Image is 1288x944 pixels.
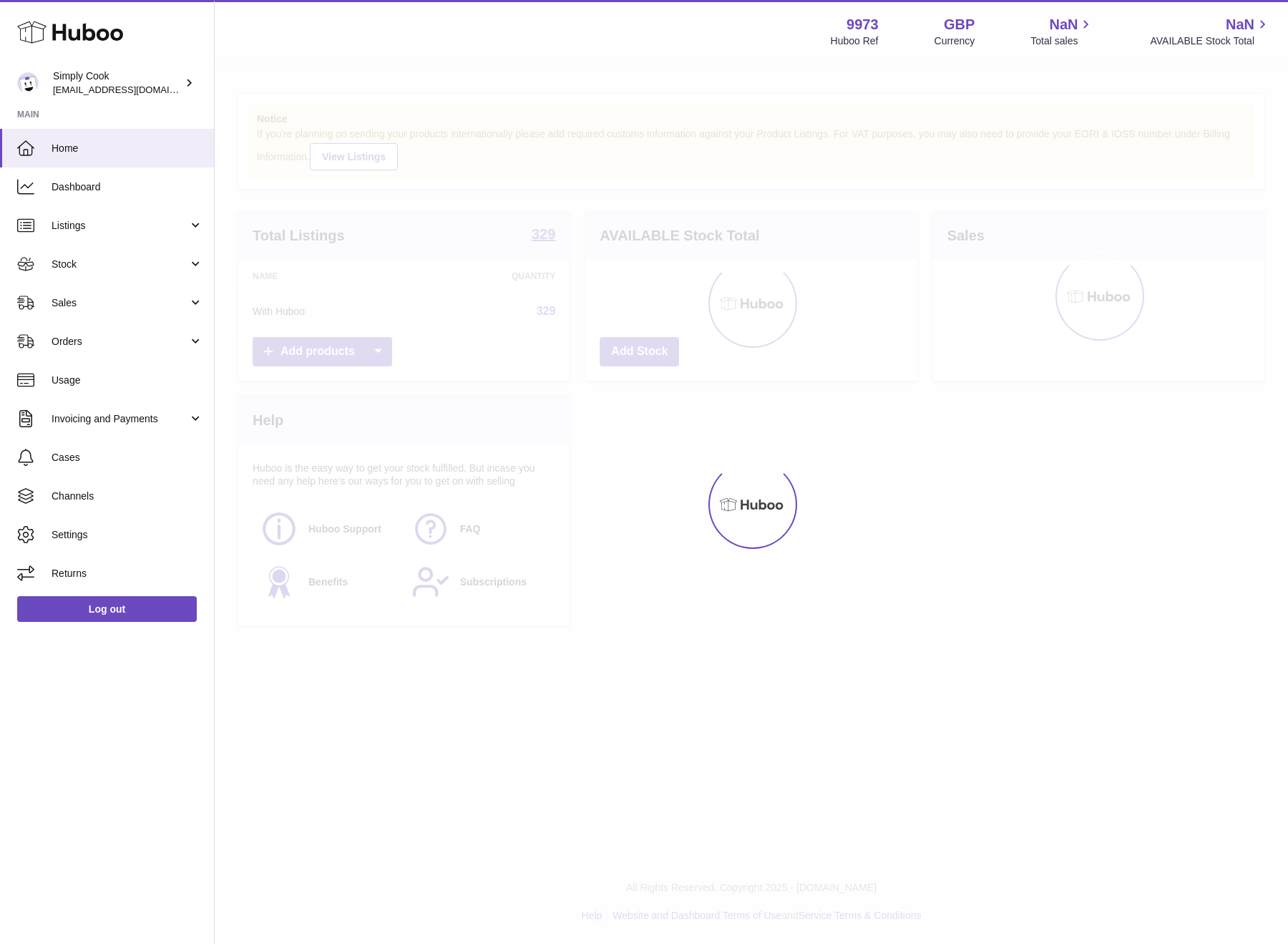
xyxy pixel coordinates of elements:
[52,567,203,580] span: Returns
[52,219,188,233] span: Listings
[1150,15,1271,48] a: NaN AVAILABLE Stock Total
[831,34,879,48] div: Huboo Ref
[1030,34,1094,48] span: Total sales
[1049,15,1078,34] span: NaN
[847,15,879,34] strong: 9973
[1226,15,1254,34] span: NaN
[52,412,188,426] span: Invoicing and Payments
[52,335,188,349] span: Orders
[52,451,203,464] span: Cases
[935,34,975,48] div: Currency
[52,490,203,503] span: Channels
[1030,15,1094,48] a: NaN Total sales
[53,84,210,95] span: [EMAIL_ADDRESS][DOMAIN_NAME]
[52,180,203,194] span: Dashboard
[944,15,975,34] strong: GBP
[17,596,197,622] a: Log out
[1150,34,1271,48] span: AVAILABLE Stock Total
[52,374,203,387] span: Usage
[17,72,39,94] img: tech@simplycook.com
[52,528,203,542] span: Settings
[53,69,182,97] div: Simply Cook
[52,142,203,155] span: Home
[52,296,188,310] span: Sales
[52,258,188,271] span: Stock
